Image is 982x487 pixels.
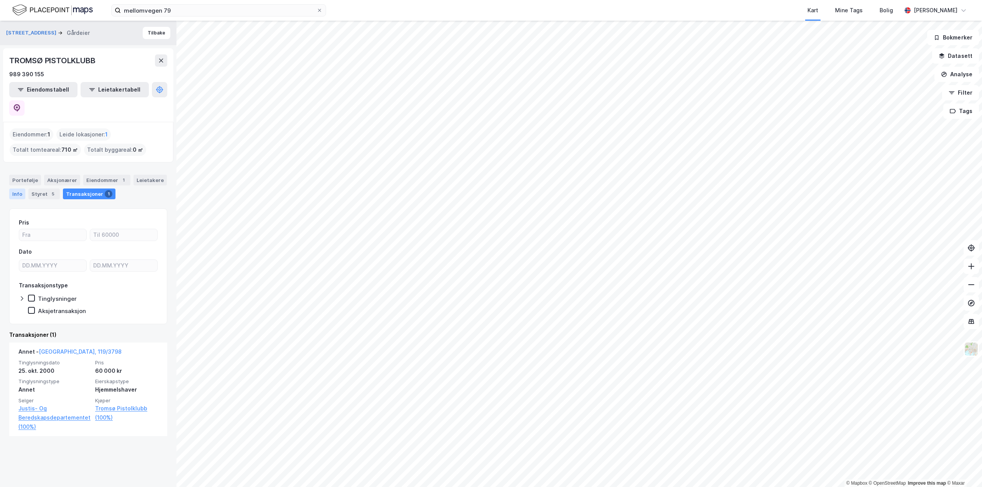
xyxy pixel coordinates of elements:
[18,404,91,431] a: Justis- Og Beredskapsdepartementet (100%)
[10,144,81,156] div: Totalt tomteareal :
[869,480,906,486] a: OpenStreetMap
[19,260,86,271] input: DD.MM.YYYY
[95,366,158,375] div: 60 000 kr
[61,145,78,154] span: 710 ㎡
[964,342,979,356] img: Z
[49,190,57,198] div: 5
[19,229,86,241] input: Fra
[120,176,127,184] div: 1
[63,189,115,199] div: Transaksjoner
[12,3,93,17] img: logo.f888ab2527a4732fd821a326f86c7f29.svg
[18,397,91,404] span: Selger
[18,385,91,394] div: Annet
[90,229,157,241] input: Til 60000
[38,295,77,302] div: Tinglysninger
[81,82,149,97] button: Leietakertabell
[914,6,957,15] div: [PERSON_NAME]
[56,128,111,141] div: Leide lokasjoner :
[90,260,157,271] input: DD.MM.YYYY
[19,281,68,290] div: Transaksjonstype
[95,404,158,422] a: Tromsø Pistolklubb (100%)
[9,330,167,339] div: Transaksjoner (1)
[927,30,979,45] button: Bokmerker
[944,450,982,487] div: Kontrollprogram for chat
[19,218,29,227] div: Pris
[19,247,32,256] div: Dato
[6,29,58,37] button: [STREET_ADDRESS]
[44,175,80,185] div: Aksjonærer
[105,130,108,139] span: 1
[9,70,44,79] div: 989 390 155
[83,175,130,185] div: Eiendommer
[9,175,41,185] div: Portefølje
[95,359,158,366] span: Pris
[943,103,979,119] button: Tags
[95,378,158,385] span: Eierskapstype
[932,48,979,64] button: Datasett
[48,130,50,139] span: 1
[18,359,91,366] span: Tinglysningsdato
[942,85,979,100] button: Filter
[908,480,946,486] a: Improve this map
[934,67,979,82] button: Analyse
[39,348,122,355] a: [GEOGRAPHIC_DATA], 119/3798
[18,347,122,359] div: Annet -
[133,145,143,154] span: 0 ㎡
[807,6,818,15] div: Kart
[18,378,91,385] span: Tinglysningstype
[95,385,158,394] div: Hjemmelshaver
[38,307,86,315] div: Aksjetransaksjon
[121,5,316,16] input: Søk på adresse, matrikkel, gårdeiere, leietakere eller personer
[944,450,982,487] iframe: Chat Widget
[9,54,97,67] div: TROMSØ PISTOLKLUBB
[133,175,167,185] div: Leietakere
[67,28,90,38] div: Gårdeier
[880,6,893,15] div: Bolig
[9,82,77,97] button: Eiendomstabell
[835,6,863,15] div: Mine Tags
[846,480,867,486] a: Mapbox
[105,190,112,198] div: 1
[95,397,158,404] span: Kjøper
[28,189,60,199] div: Styret
[10,128,53,141] div: Eiendommer :
[143,27,170,39] button: Tilbake
[9,189,25,199] div: Info
[18,366,91,375] div: 25. okt. 2000
[84,144,146,156] div: Totalt byggareal :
